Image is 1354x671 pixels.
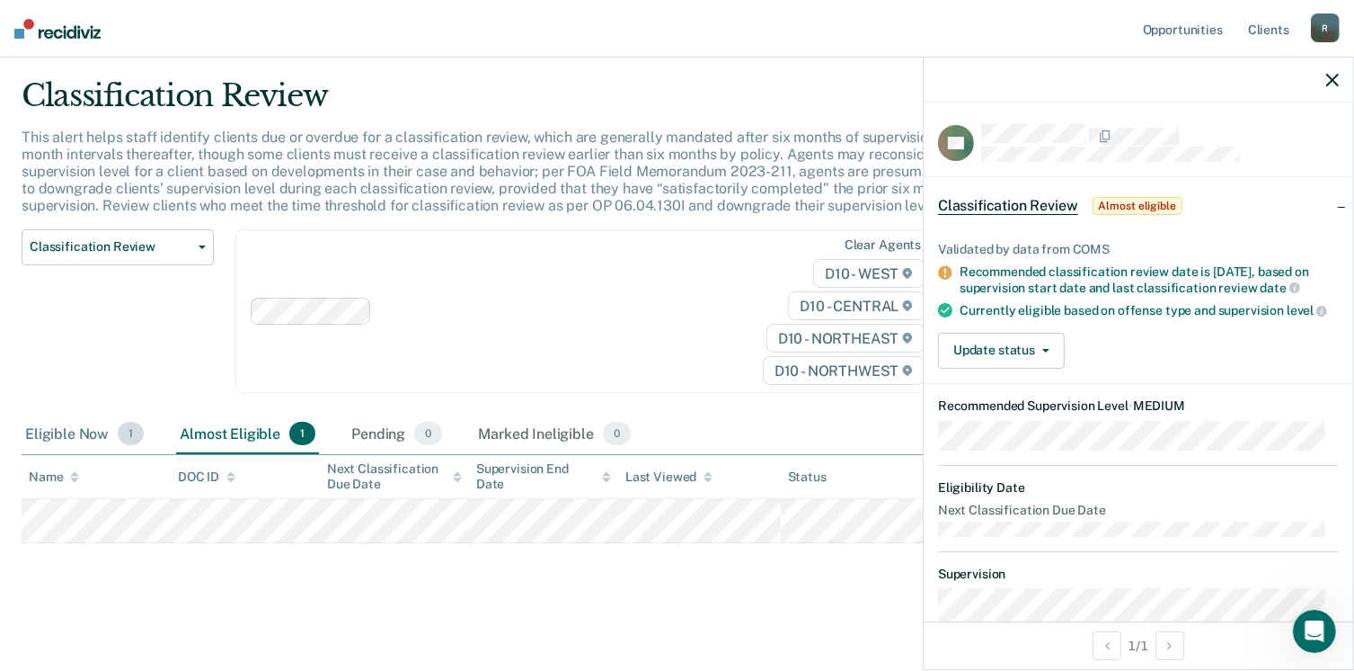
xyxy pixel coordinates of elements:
[763,356,925,385] span: D10 - NORTHWEST
[1155,631,1184,660] button: Next Opportunity
[1293,610,1336,653] iframe: Intercom live chat
[938,567,1339,582] dt: Supervision
[348,415,446,454] div: Pending
[1093,631,1121,660] button: Previous Opportunity
[14,19,101,39] img: Recidiviz
[938,503,1339,518] dt: Next Classification Due Date
[1287,303,1327,318] span: level
[625,470,712,485] div: Last Viewed
[22,129,1025,215] p: This alert helps staff identify clients due or overdue for a classification review, which are gen...
[938,333,1065,369] button: Update status
[960,302,1339,318] div: Currently eligible based on offense type and supervision
[327,461,462,492] div: Next Classification Due Date
[938,480,1339,496] dt: Eligibility Date
[938,197,1078,215] span: Classification Review
[30,239,191,255] span: Classification Review
[924,622,1353,669] div: 1 / 1
[938,398,1339,414] dt: Recommended Supervision Level MEDIUM
[924,177,1353,235] div: Classification ReviewAlmost eligible
[414,422,442,445] span: 0
[22,77,1037,129] div: Classification Review
[813,259,925,288] span: D10 - WEST
[1311,13,1340,42] div: R
[766,324,925,353] span: D10 - NORTHEAST
[960,264,1339,295] div: Recommended classification review date is [DATE], based on supervision start date and last classi...
[603,422,631,445] span: 0
[178,470,235,485] div: DOC ID
[1128,398,1133,413] span: •
[1093,197,1182,215] span: Almost eligible
[788,470,827,485] div: Status
[176,415,319,454] div: Almost Eligible
[22,415,147,454] div: Eligible Now
[289,422,315,445] span: 1
[118,422,144,445] span: 1
[845,237,921,253] div: Clear agents
[476,461,611,492] div: Supervision End Date
[29,470,79,485] div: Name
[474,415,634,454] div: Marked Ineligible
[788,291,925,320] span: D10 - CENTRAL
[938,242,1339,257] div: Validated by data from COMS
